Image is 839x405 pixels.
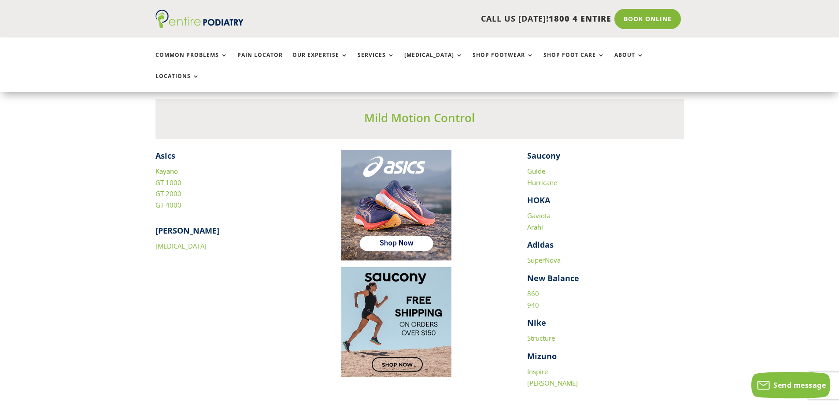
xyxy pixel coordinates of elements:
strong: [PERSON_NAME] [155,225,219,236]
a: GT 2000 [155,189,181,198]
a: 860 [527,289,539,298]
a: [MEDICAL_DATA] [155,242,207,250]
strong: Asics [155,150,175,161]
a: Pain Locator [237,52,283,71]
a: Book Online [614,9,681,29]
strong: Saucony [527,150,560,161]
img: logo (1) [155,10,244,28]
a: Arahi [527,223,543,231]
a: Common Problems [155,52,228,71]
a: [MEDICAL_DATA] [404,52,463,71]
strong: New Balance [527,273,579,283]
button: Send message [751,372,830,398]
a: Services [358,52,395,71]
strong: HOKA [527,195,550,205]
span: Send message [773,380,826,390]
h3: Mild Motion Control [155,110,684,130]
a: SuperNova [527,256,561,264]
a: Gaviota [527,211,551,220]
span: 1800 4 ENTIRE [549,13,611,24]
p: CALL US [DATE]! [277,13,611,25]
a: Guide [527,167,545,175]
a: Kayano [155,167,178,175]
a: [PERSON_NAME] [527,379,578,387]
a: About [614,52,644,71]
a: Inspire [527,367,548,376]
a: Structure [527,334,555,342]
a: GT 4000 [155,201,181,209]
a: Shop Foot Care [543,52,605,71]
a: Locations [155,73,200,92]
strong: Nike [527,317,546,328]
a: Shop Footwear [473,52,534,71]
a: Our Expertise [292,52,348,71]
strong: Adidas [527,239,554,250]
a: Hurricane [527,178,557,187]
a: Entire Podiatry [155,21,244,30]
strong: Mizuno [527,351,557,361]
a: 940 [527,301,539,309]
a: GT 1000 [155,178,181,187]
